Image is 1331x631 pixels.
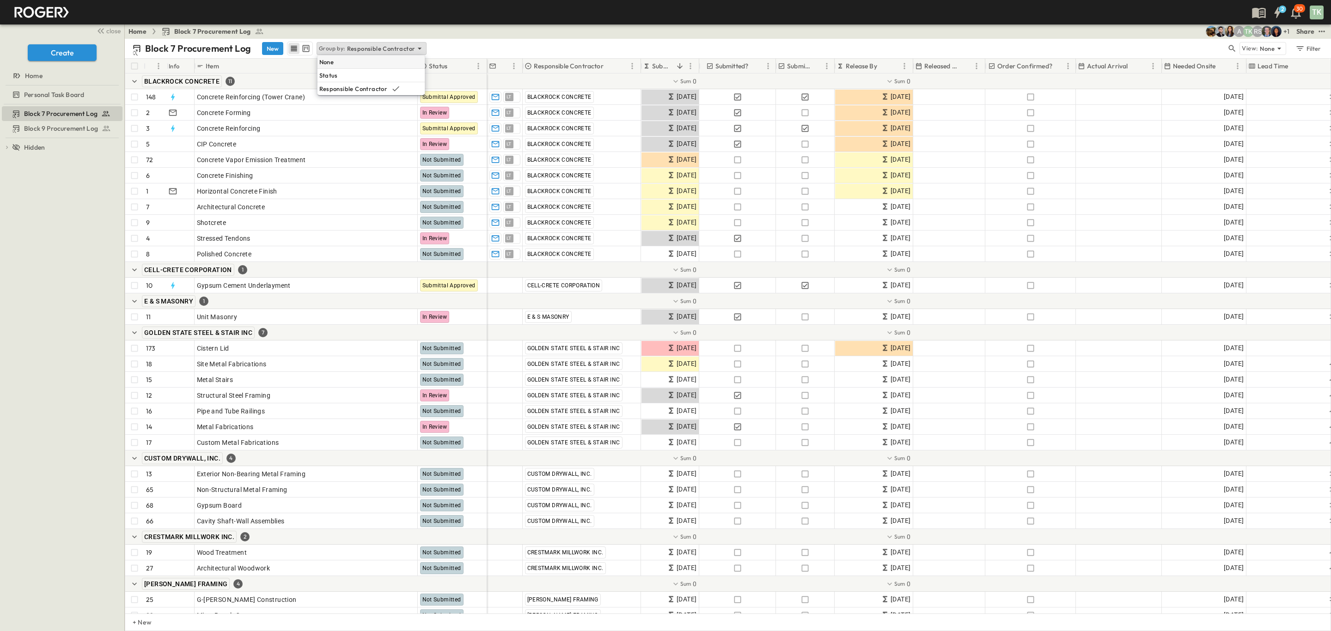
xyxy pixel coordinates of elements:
div: Anna Gomez (agomez@guzmangc.com) [1233,26,1245,37]
a: Home [128,27,147,36]
span: [DATE] [677,421,696,432]
span: Metal Fabrications [197,422,254,431]
span: BLACKROCK CONCRETE [527,141,592,147]
button: Menu [1232,61,1243,72]
span: BLACKROCK CONCRETE [527,219,592,226]
span: [DATE] [1224,311,1244,322]
span: 0 [693,454,696,463]
button: Sort [221,61,231,71]
span: Not Submitted [422,361,461,367]
span: [DATE] [891,358,910,369]
span: [DATE] [1224,249,1244,259]
span: Cavity Shaft-Wall Assemblies [197,516,285,526]
span: [DATE] [891,468,910,479]
p: Sum [894,328,905,336]
span: [DATE] [891,217,910,228]
span: [DATE] [891,516,910,526]
span: Architectural Concrete [197,202,265,212]
span: [DATE] [677,280,696,291]
span: Gypsum Cement Underlayment [197,281,291,290]
p: 3 [146,124,150,133]
span: In Review [422,109,447,116]
nav: breadcrumbs [128,27,269,36]
span: [DATE] [1224,390,1244,400]
div: Filter [1295,43,1321,54]
span: Non-Structural Metal Framing [197,485,287,494]
span: GOLDEN STATE STEEL & STAIR INC [527,392,620,399]
span: BLACKROCK CONCRETE [527,204,592,210]
span: Not Submitted [422,471,461,477]
div: Share [1296,27,1314,36]
span: 0 [907,77,910,86]
p: 68 [146,501,153,510]
span: LT [507,222,512,223]
span: [DATE] [1224,170,1244,181]
a: Block 7 Procurement Log [161,27,264,36]
span: [DATE] [1224,107,1244,118]
button: test [1316,26,1327,37]
p: Sum [894,297,905,305]
span: Block 9 Procurement Log [24,124,98,133]
button: Menu [763,61,774,72]
span: BLACKROCK CONCRETE [527,94,592,100]
p: 30 [1296,5,1303,12]
p: 1 [146,187,148,196]
span: [DATE] [891,343,910,353]
span: [DATE] [891,186,910,196]
span: [DATE] [891,170,910,181]
button: Sort [1054,61,1064,71]
span: [DATE] [1224,154,1244,165]
span: BLACKROCK CONCRETE [144,78,220,85]
a: Block 7 Procurement Log [2,107,121,120]
span: [DATE] [1224,233,1244,243]
span: Block 7 Procurement Log [174,27,251,36]
span: 0 [693,297,696,306]
img: Jared Salin (jsalin@cahill-sf.com) [1261,26,1272,37]
p: Responsible Contractor [319,84,388,93]
button: Sort [1217,61,1227,71]
div: 1 [199,297,208,306]
span: BLACKROCK CONCRETE [527,235,592,242]
span: Pipe and Tube Railings [197,407,265,416]
p: 66 [146,516,153,526]
button: Menu [508,61,519,72]
button: Filter [1292,42,1324,55]
p: 7 [146,202,149,212]
span: E & S MASONRY [144,297,193,305]
span: [DATE] [1224,280,1244,291]
span: Block 7 Procurement Log [24,109,98,118]
span: Not Submitted [422,408,461,414]
p: 4 [146,234,150,243]
span: [DATE] [677,233,696,243]
button: Sort [750,61,760,71]
span: CELL-CRETE CORPORATION [527,282,600,289]
span: BLACKROCK CONCRETE [527,251,592,257]
span: [DATE] [891,91,910,102]
p: None [319,57,334,67]
p: Responsible Contractor [534,61,604,71]
p: Release By [846,61,877,71]
button: TK [1309,5,1325,20]
span: LT [507,112,512,113]
span: [DATE] [677,390,696,400]
span: [DATE] [677,91,696,102]
div: 11 [226,77,235,86]
button: Sort [605,61,616,71]
span: LT [507,175,512,176]
span: 0 [907,297,910,306]
span: [DATE] [891,484,910,495]
button: Menu [153,61,164,72]
span: 0 [693,328,696,337]
p: 16 [146,407,152,416]
span: Not Submitted [422,219,461,226]
div: 1 [238,265,247,274]
button: Sort [961,61,971,71]
span: [DATE] [677,484,696,495]
span: Not Submitted [422,486,461,493]
span: Submittal Approved [422,125,476,132]
span: [DATE] [891,139,910,149]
